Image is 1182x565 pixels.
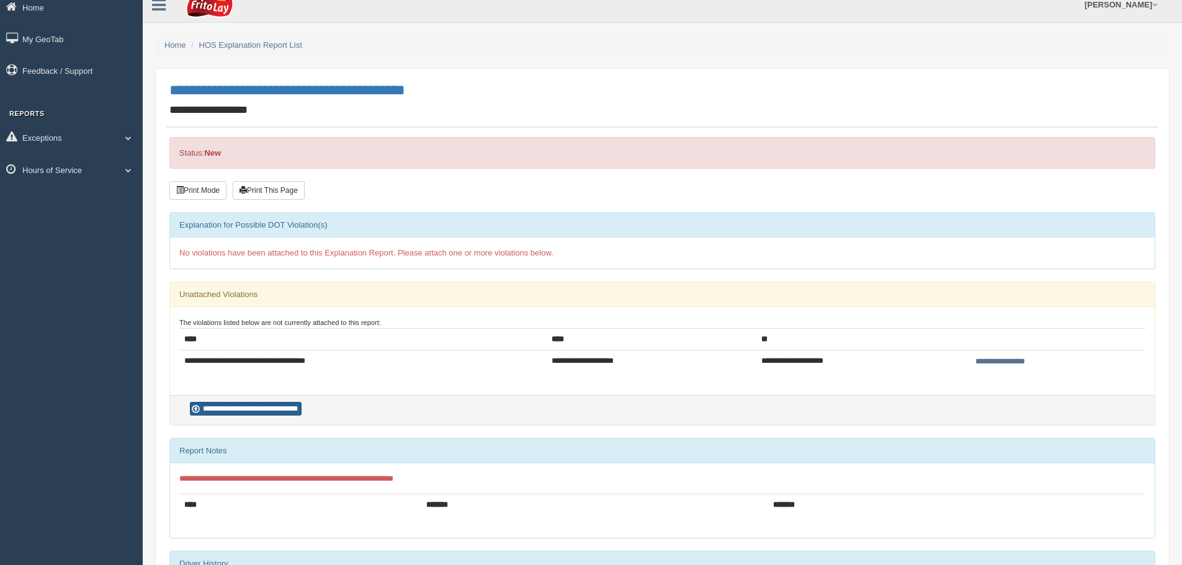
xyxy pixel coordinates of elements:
[170,438,1155,463] div: Report Notes
[164,40,186,50] a: Home
[204,148,221,158] strong: New
[169,181,226,200] button: Print Mode
[179,248,553,257] span: No violations have been attached to this Explanation Report. Please attach one or more violations...
[179,319,381,326] small: The violations listed below are not currently attached to this report:
[233,181,305,200] button: Print This Page
[199,40,302,50] a: HOS Explanation Report List
[169,137,1155,169] div: Status:
[170,213,1155,238] div: Explanation for Possible DOT Violation(s)
[170,282,1155,307] div: Unattached Violations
